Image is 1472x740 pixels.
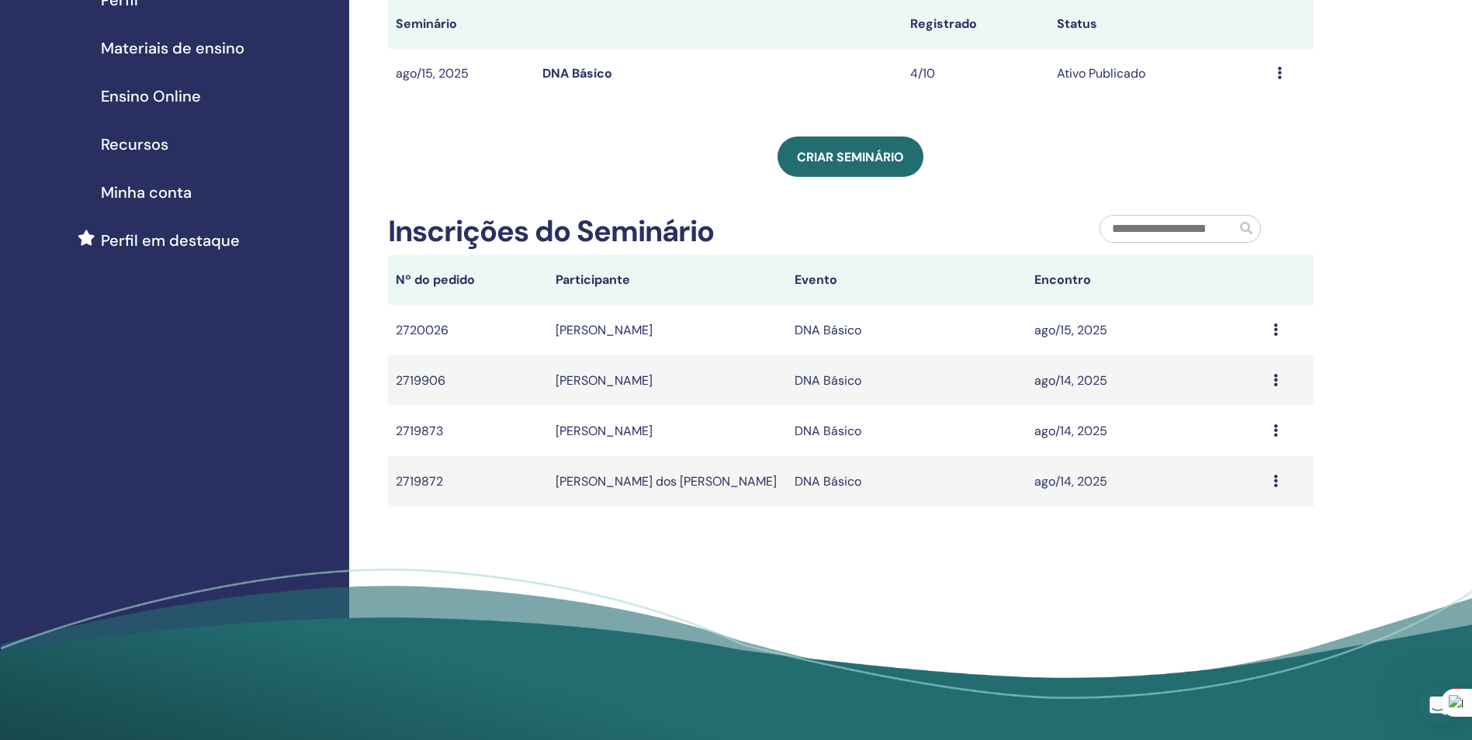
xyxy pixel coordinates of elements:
[1419,687,1456,724] iframe: Intercom live chat
[1027,255,1266,305] th: Encontro
[548,355,787,406] td: [PERSON_NAME]
[388,456,548,507] td: 2719872
[1027,406,1266,456] td: ago/14, 2025
[902,49,1049,99] td: 4/10
[787,305,1026,355] td: DNA Básico
[388,255,548,305] th: Nº do pedido
[787,355,1026,406] td: DNA Básico
[778,137,923,177] a: Criar seminário
[101,181,192,204] span: Minha conta
[1027,456,1266,507] td: ago/14, 2025
[548,305,787,355] td: [PERSON_NAME]
[1049,49,1269,99] td: Ativo Publicado
[101,229,240,252] span: Perfil em destaque
[787,255,1026,305] th: Evento
[548,406,787,456] td: [PERSON_NAME]
[548,255,787,305] th: Participante
[1451,687,1463,700] span: 1
[388,305,548,355] td: 2720026
[388,406,548,456] td: 2719873
[101,36,244,60] span: Materiais de ensino
[388,355,548,406] td: 2719906
[1027,355,1266,406] td: ago/14, 2025
[1027,305,1266,355] td: ago/15, 2025
[388,49,535,99] td: ago/15, 2025
[797,149,904,165] span: Criar seminário
[548,456,787,507] td: [PERSON_NAME] dos [PERSON_NAME]
[101,133,168,156] span: Recursos
[787,406,1026,456] td: DNA Básico
[101,85,201,108] span: Ensino Online
[787,456,1026,507] td: DNA Básico
[542,65,612,81] a: DNA Básico
[388,214,714,250] h2: Inscrições do Seminário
